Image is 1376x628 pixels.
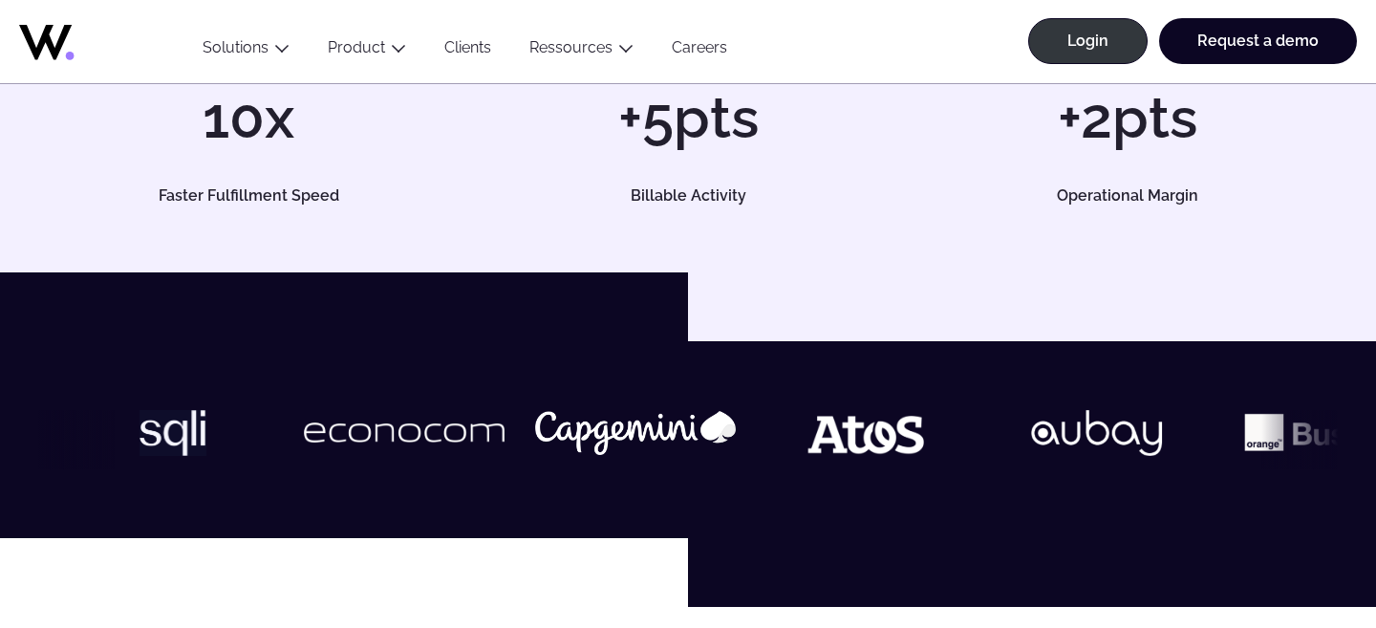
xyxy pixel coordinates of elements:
iframe: Chatbot [1250,502,1349,601]
h1: +5pts [478,89,898,146]
h5: Operational Margin [938,188,1317,204]
button: Solutions [183,38,309,64]
button: Product [309,38,425,64]
a: Request a demo [1159,18,1357,64]
a: Careers [653,38,746,64]
a: Clients [425,38,510,64]
h1: 10x [38,89,459,146]
button: Ressources [510,38,653,64]
h5: Faster Fulfillment Speed [59,188,438,204]
a: Login [1028,18,1148,64]
a: Ressources [529,38,613,56]
h1: +2pts [917,89,1338,146]
h5: Billable Activity [499,188,877,204]
a: Product [328,38,385,56]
